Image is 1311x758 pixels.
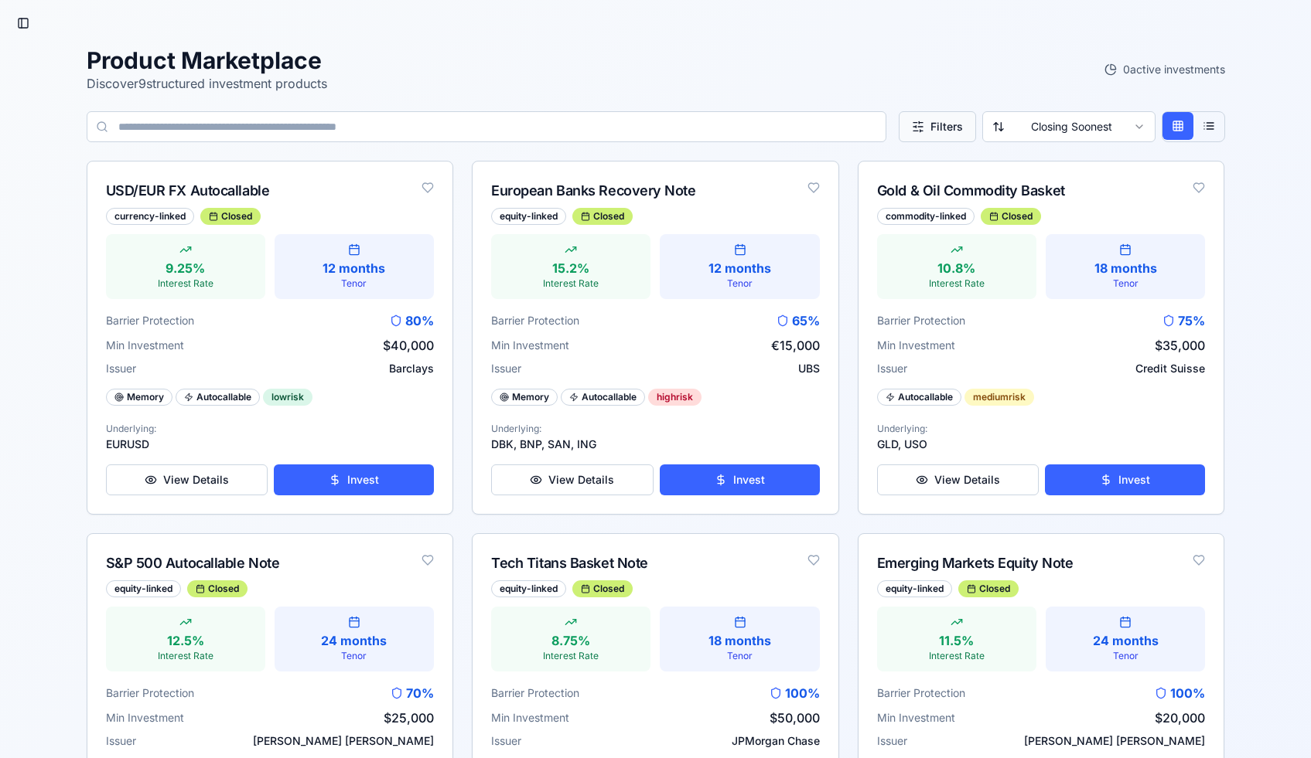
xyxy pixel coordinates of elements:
[877,389,961,406] div: Autocallable
[106,180,416,202] div: USD/EUR FX Autocallable
[958,580,1019,597] div: Closed
[106,361,136,376] span: Issuer
[877,361,907,376] span: Issuer
[669,631,810,650] div: 18 months
[500,259,641,277] div: 15.2%
[491,710,569,726] span: Min Investment
[572,580,633,597] div: Closed
[384,709,434,727] span: $25,000
[648,389,702,406] div: high risk
[87,74,327,93] p: Discover 9 structured investment products
[1055,631,1196,650] div: 24 months
[792,311,820,330] span: 65 %
[500,277,641,290] div: Interest Rate
[405,311,434,330] span: 80 %
[115,650,256,662] div: Interest Rate
[886,650,1027,662] div: Interest Rate
[106,338,184,353] span: Min Investment
[877,338,955,353] span: Min Investment
[1055,277,1196,290] div: Tenor
[284,277,425,290] div: Tenor
[491,733,521,749] span: Issuer
[899,111,976,142] button: Filters
[491,338,569,353] span: Min Investment
[491,389,558,406] div: Memory
[785,684,820,702] span: 100 %
[877,733,907,749] span: Issuer
[1045,464,1205,495] button: Invest
[284,650,425,662] div: Tenor
[87,46,327,74] h1: Product Marketplace
[253,733,434,749] span: [PERSON_NAME] [PERSON_NAME]
[176,389,260,406] div: Autocallable
[1170,684,1205,702] span: 100 %
[1155,336,1205,355] span: $35,000
[732,733,820,749] span: JPMorgan Chase
[877,464,1039,495] button: View Details
[572,208,633,225] div: Closed
[491,180,801,202] div: European Banks Recovery Note
[669,277,810,290] div: Tenor
[106,437,435,452] p: EURUSD
[491,552,801,574] div: Tech Titans Basket Note
[284,631,425,650] div: 24 months
[491,423,541,434] span: Underlying:
[877,710,955,726] span: Min Investment
[877,180,1187,202] div: Gold & Oil Commodity Basket
[115,259,256,277] div: 9.25%
[1178,311,1205,330] span: 75 %
[981,208,1041,225] div: Closed
[877,208,975,225] div: commodity-linked
[187,580,248,597] div: Closed
[106,464,268,495] button: View Details
[491,685,579,701] span: Barrier Protection
[798,361,820,376] span: UBS
[877,437,1206,452] p: GLD, USO
[500,631,641,650] div: 8.75%
[771,336,820,355] span: €15,000
[106,580,181,597] div: equity-linked
[886,277,1027,290] div: Interest Rate
[284,259,425,277] div: 12 months
[1155,709,1205,727] span: $20,000
[274,464,434,495] button: Invest
[877,552,1187,574] div: Emerging Markets Equity Note
[115,631,256,650] div: 12.5%
[561,389,645,406] div: Autocallable
[1055,259,1196,277] div: 18 months
[1135,361,1205,376] span: Credit Suisse
[964,389,1034,406] div: medium risk
[406,684,434,702] span: 70 %
[491,313,579,328] span: Barrier Protection
[491,361,521,376] span: Issuer
[106,733,136,749] span: Issuer
[491,208,566,225] div: equity-linked
[877,580,952,597] div: equity-linked
[389,361,434,376] span: Barclays
[1123,62,1225,77] span: 0 active investments
[491,580,566,597] div: equity-linked
[669,650,810,662] div: Tenor
[886,631,1027,650] div: 11.5%
[200,208,261,225] div: Closed
[770,709,820,727] span: $50,000
[263,389,312,406] div: low risk
[877,685,965,701] span: Barrier Protection
[106,423,156,434] span: Underlying:
[115,277,256,290] div: Interest Rate
[660,464,820,495] button: Invest
[383,336,434,355] span: $40,000
[106,552,416,574] div: S&P 500 Autocallable Note
[1024,733,1205,749] span: [PERSON_NAME] [PERSON_NAME]
[491,464,653,495] button: View Details
[877,313,965,328] span: Barrier Protection
[106,685,194,701] span: Barrier Protection
[877,423,927,434] span: Underlying:
[106,208,194,225] div: currency-linked
[669,259,810,277] div: 12 months
[500,650,641,662] div: Interest Rate
[106,710,184,726] span: Min Investment
[1055,650,1196,662] div: Tenor
[491,437,820,452] p: DBK, BNP, SAN, ING
[886,259,1027,277] div: 10.8%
